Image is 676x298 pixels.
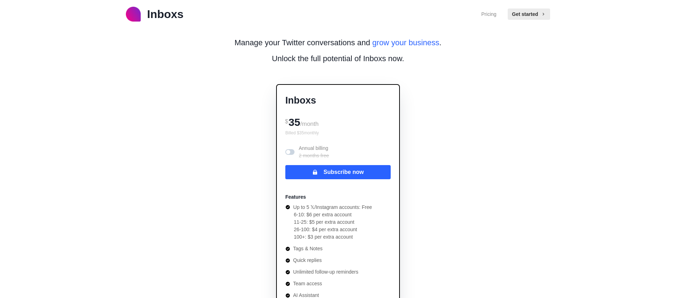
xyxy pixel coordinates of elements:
button: Subscribe now [285,165,391,179]
li: 26-100: $4 per extra account [294,226,372,233]
p: Features [285,193,306,201]
li: Quick replies [285,257,372,264]
img: logo [126,7,141,22]
p: Annual billing [299,145,329,159]
a: logoInboxs [126,6,183,23]
li: 11-25: $5 per extra account [294,218,372,226]
span: /month [300,121,319,127]
p: Inboxs [147,6,183,23]
span: grow your business [372,38,439,47]
p: Up to 5 𝕏/Instagram accounts: Free [293,204,372,211]
p: Unlock the full potential of Inboxs now. [272,53,404,64]
p: Billed $ 35 monthly [285,130,391,136]
li: Tags & Notes [285,245,372,252]
a: Pricing [481,11,496,18]
li: Unlimited follow-up reminders [285,268,372,276]
li: 100+: $3 per extra account [294,233,372,241]
button: Get started [508,8,550,20]
li: 6-10: $6 per extra account [294,211,372,218]
p: Manage your Twitter conversations and . [234,37,441,48]
p: Inboxs [285,93,391,108]
p: 2 months free [299,152,329,159]
li: Team access [285,280,372,287]
div: 35 [285,113,391,130]
span: $ [285,118,288,124]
